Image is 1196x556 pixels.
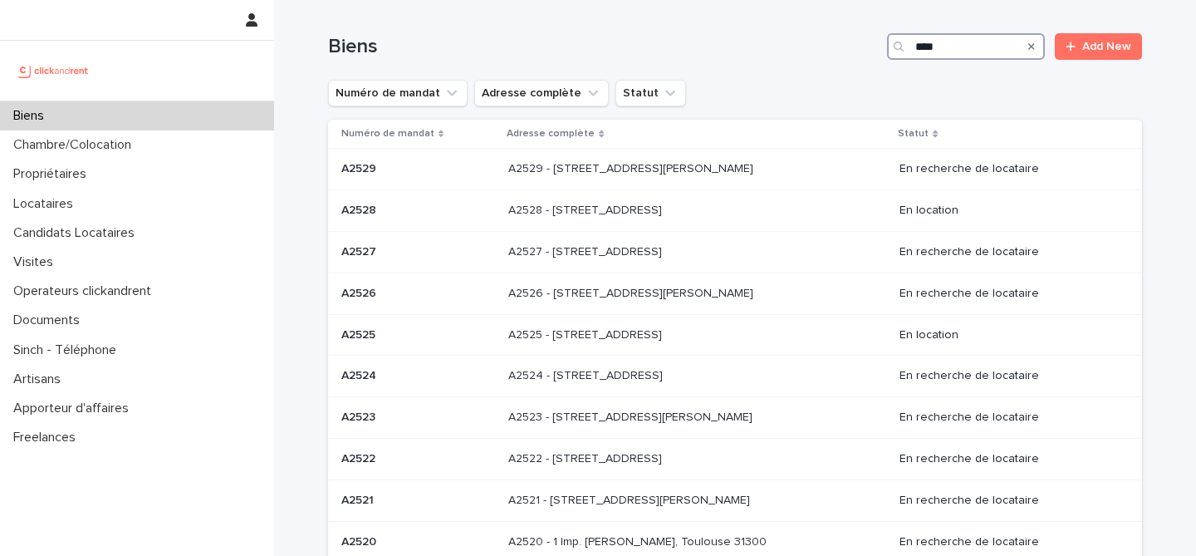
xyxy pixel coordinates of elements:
p: Statut [898,125,929,143]
p: Freelances [7,430,89,445]
p: A2529 [341,159,380,176]
tr: A2525A2525 A2525 - [STREET_ADDRESS]A2525 - [STREET_ADDRESS] En location [328,314,1142,356]
p: A2520 [341,532,380,549]
p: En location [899,328,1115,342]
p: Operateurs clickandrent [7,283,164,299]
p: A2522 - [STREET_ADDRESS] [508,449,665,466]
p: En recherche de locataire [899,535,1115,549]
p: A2524 [341,366,380,383]
p: Numéro de mandat [341,125,434,143]
p: A2522 [341,449,379,466]
p: Apporteur d'affaires [7,401,142,416]
p: A2524 - [STREET_ADDRESS] [508,366,666,383]
p: Locataires [7,196,86,212]
p: A2525 - [STREET_ADDRESS] [508,325,665,342]
p: A2526 [341,283,380,301]
p: A2528 - [STREET_ADDRESS] [508,200,665,218]
p: En recherche de locataire [899,411,1115,425]
p: Chambre/Colocation [7,137,145,153]
button: Numéro de mandat [328,80,468,106]
p: A2529 - 14 rue Honoré de Balzac, Garges-lès-Gonesse 95140 [508,159,757,176]
button: Statut [615,80,686,106]
p: En recherche de locataire [899,245,1115,259]
p: Artisans [7,371,74,387]
p: Candidats Locataires [7,225,148,241]
p: A2527 [341,242,380,259]
p: A2521 [341,490,377,508]
a: Add New [1055,33,1142,60]
tr: A2527A2527 A2527 - [STREET_ADDRESS]A2527 - [STREET_ADDRESS] En recherche de locataire [328,231,1142,273]
span: Add New [1082,41,1131,52]
p: Adresse complète [507,125,595,143]
p: A2528 [341,200,380,218]
p: A2523 [341,407,379,425]
tr: A2521A2521 A2521 - [STREET_ADDRESS][PERSON_NAME]A2521 - [STREET_ADDRESS][PERSON_NAME] En recherch... [328,480,1142,521]
p: A2526 - [STREET_ADDRESS][PERSON_NAME] [508,283,757,301]
p: Propriétaires [7,166,100,182]
p: En recherche de locataire [899,287,1115,301]
p: A2527 - [STREET_ADDRESS] [508,242,665,259]
button: Adresse complète [474,80,609,106]
p: A2525 [341,325,379,342]
p: A2520 - 1 Imp. [PERSON_NAME], Toulouse 31300 [508,532,770,549]
p: Sinch - Téléphone [7,342,130,358]
tr: A2524A2524 A2524 - [STREET_ADDRESS]A2524 - [STREET_ADDRESS] En recherche de locataire [328,356,1142,397]
p: Visites [7,254,66,270]
tr: A2522A2522 A2522 - [STREET_ADDRESS]A2522 - [STREET_ADDRESS] En recherche de locataire [328,438,1142,480]
input: Search [887,33,1045,60]
p: A2521 - 44 avenue François Mansart, Maisons-Laffitte 78600 [508,490,753,508]
p: En recherche de locataire [899,162,1115,176]
h1: Biens [328,35,880,59]
p: En recherche de locataire [899,369,1115,383]
p: Documents [7,312,93,328]
p: En location [899,204,1115,218]
tr: A2526A2526 A2526 - [STREET_ADDRESS][PERSON_NAME]A2526 - [STREET_ADDRESS][PERSON_NAME] En recherch... [328,273,1142,314]
img: UCB0brd3T0yccxBKYDjQ [13,54,94,87]
tr: A2529A2529 A2529 - [STREET_ADDRESS][PERSON_NAME]A2529 - [STREET_ADDRESS][PERSON_NAME] En recherch... [328,149,1142,190]
p: En recherche de locataire [899,494,1115,508]
p: A2523 - 18 quai Alphonse Le Gallo, Boulogne-Billancourt 92100 [508,407,756,425]
p: En recherche de locataire [899,452,1115,466]
p: Biens [7,108,57,124]
tr: A2523A2523 A2523 - [STREET_ADDRESS][PERSON_NAME]A2523 - [STREET_ADDRESS][PERSON_NAME] En recherch... [328,397,1142,439]
tr: A2528A2528 A2528 - [STREET_ADDRESS]A2528 - [STREET_ADDRESS] En location [328,190,1142,232]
